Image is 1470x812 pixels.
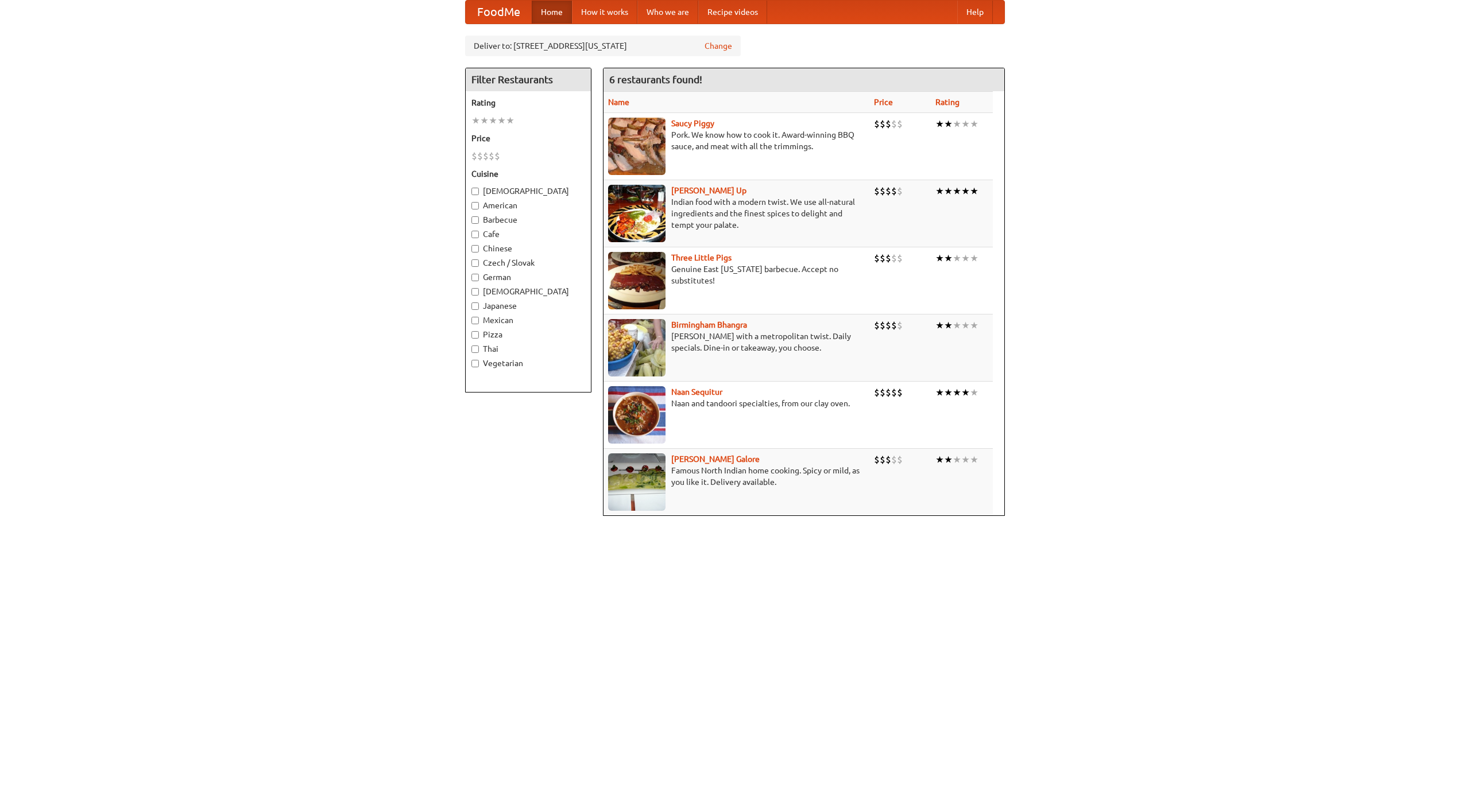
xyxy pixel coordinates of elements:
[671,320,747,329] b: Birmingham Bhangra
[471,259,479,267] input: Czech / Slovak
[874,185,880,197] li: $
[608,98,629,107] a: Name
[471,216,479,224] input: Barbecue
[970,319,978,332] li: ★
[608,252,666,309] img: littlepigs.jpg
[497,114,506,127] li: ★
[897,319,903,332] li: $
[466,1,532,24] a: FoodMe
[944,319,953,332] li: ★
[471,245,479,252] input: Chinese
[953,118,961,130] li: ★
[970,453,978,466] li: ★
[874,98,893,107] a: Price
[489,114,497,127] li: ★
[608,319,666,376] img: bhangra.jpg
[608,263,865,286] p: Genuine East [US_STATE] barbecue. Accept no substitutes!
[944,252,953,265] li: ★
[466,68,591,91] h4: Filter Restaurants
[953,252,961,265] li: ★
[608,118,666,175] img: saucy.jpg
[471,257,585,269] label: Czech / Slovak
[944,453,953,466] li: ★
[471,288,479,296] input: [DEMOGRAPHIC_DATA]
[471,331,479,339] input: Pizza
[471,214,585,226] label: Barbecue
[891,319,897,332] li: $
[935,118,944,130] li: ★
[608,185,666,242] img: curryup.jpg
[891,453,897,466] li: $
[897,386,903,399] li: $
[891,118,897,130] li: $
[944,386,953,399] li: ★
[874,118,880,130] li: $
[471,202,479,209] input: American
[880,319,885,332] li: $
[880,453,885,466] li: $
[897,453,903,466] li: $
[471,228,585,240] label: Cafe
[880,185,885,197] li: $
[608,398,865,409] p: Naan and tandoori specialties, from our clay oven.
[471,358,585,369] label: Vegetarian
[935,319,944,332] li: ★
[608,386,666,444] img: naansequitur.jpg
[970,185,978,197] li: ★
[471,231,479,238] input: Cafe
[961,319,970,332] li: ★
[480,114,489,127] li: ★
[961,252,970,265] li: ★
[671,387,722,397] a: Naan Sequitur
[671,454,760,464] a: [PERSON_NAME] Galore
[471,200,585,211] label: American
[471,360,479,367] input: Vegetarian
[891,386,897,399] li: $
[465,36,741,56] div: Deliver to: [STREET_ADDRESS][US_STATE]
[671,186,746,195] a: [PERSON_NAME] Up
[477,150,483,162] li: $
[874,453,880,466] li: $
[885,118,891,130] li: $
[608,453,666,511] img: currygalore.jpg
[532,1,572,24] a: Home
[471,150,477,162] li: $
[970,386,978,399] li: ★
[471,317,479,324] input: Mexican
[961,453,970,466] li: ★
[608,129,865,152] p: Pork. We know how to cook it. Award-winning BBQ sauce, and meat with all the trimmings.
[471,271,585,283] label: German
[471,243,585,254] label: Chinese
[471,314,585,326] label: Mexican
[961,185,970,197] li: ★
[935,98,960,107] a: Rating
[880,252,885,265] li: $
[970,118,978,130] li: ★
[891,185,897,197] li: $
[885,453,891,466] li: $
[471,188,479,195] input: [DEMOGRAPHIC_DATA]
[953,319,961,332] li: ★
[880,118,885,130] li: $
[671,119,714,128] a: Saucy Piggy
[608,331,865,353] p: [PERSON_NAME] with a metropolitan twist. Daily specials. Dine-in or takeaway, you choose.
[891,252,897,265] li: $
[471,185,585,197] label: [DEMOGRAPHIC_DATA]
[897,185,903,197] li: $
[874,386,880,399] li: $
[471,133,585,144] h5: Price
[471,345,479,353] input: Thai
[608,196,865,231] p: Indian food with a modern twist. We use all-natural ingredients and the finest spices to delight ...
[944,185,953,197] li: ★
[671,253,732,262] a: Three Little Pigs
[609,74,702,85] ng-pluralize: 6 restaurants found!
[494,150,500,162] li: $
[953,185,961,197] li: ★
[897,252,903,265] li: $
[953,453,961,466] li: ★
[471,286,585,297] label: [DEMOGRAPHIC_DATA]
[471,343,585,355] label: Thai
